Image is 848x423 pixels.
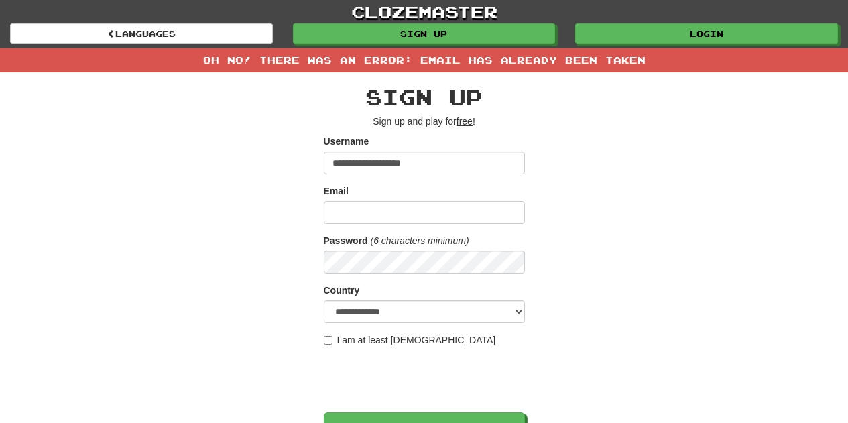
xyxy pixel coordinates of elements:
[324,184,349,198] label: Email
[324,86,525,108] h2: Sign up
[324,333,496,347] label: I am at least [DEMOGRAPHIC_DATA]
[324,353,528,406] iframe: reCAPTCHA
[324,336,332,345] input: I am at least [DEMOGRAPHIC_DATA]
[293,23,556,44] a: Sign up
[324,115,525,128] p: Sign up and play for !
[10,23,273,44] a: Languages
[324,135,369,148] label: Username
[324,284,360,297] label: Country
[575,23,838,44] a: Login
[324,234,368,247] label: Password
[371,235,469,246] em: (6 characters minimum)
[457,116,473,127] u: free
